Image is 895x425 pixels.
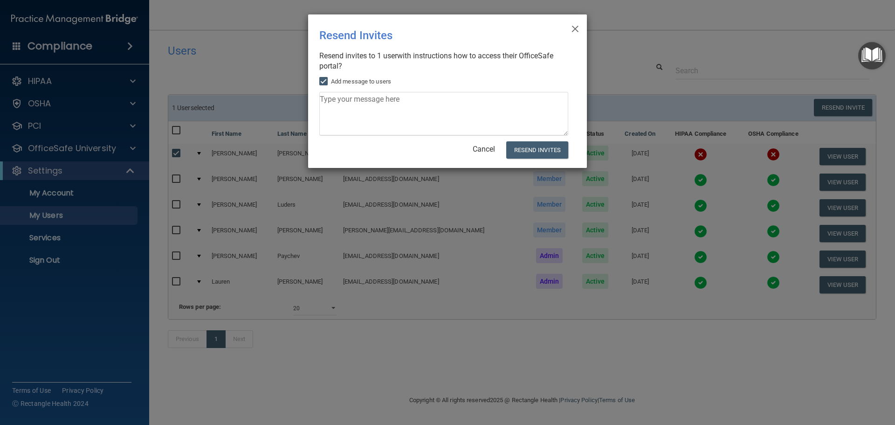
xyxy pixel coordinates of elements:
button: Open Resource Center [858,42,886,70]
button: Resend Invites [506,141,568,159]
div: Resend Invites [319,22,537,49]
label: Add message to users [319,76,391,87]
div: Resend invites to 1 user with instructions how to access their OfficeSafe portal? [319,51,568,71]
input: Add message to users [319,78,330,85]
iframe: Drift Widget Chat Controller [734,359,884,396]
a: Cancel [473,145,495,153]
span: × [571,18,579,37]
